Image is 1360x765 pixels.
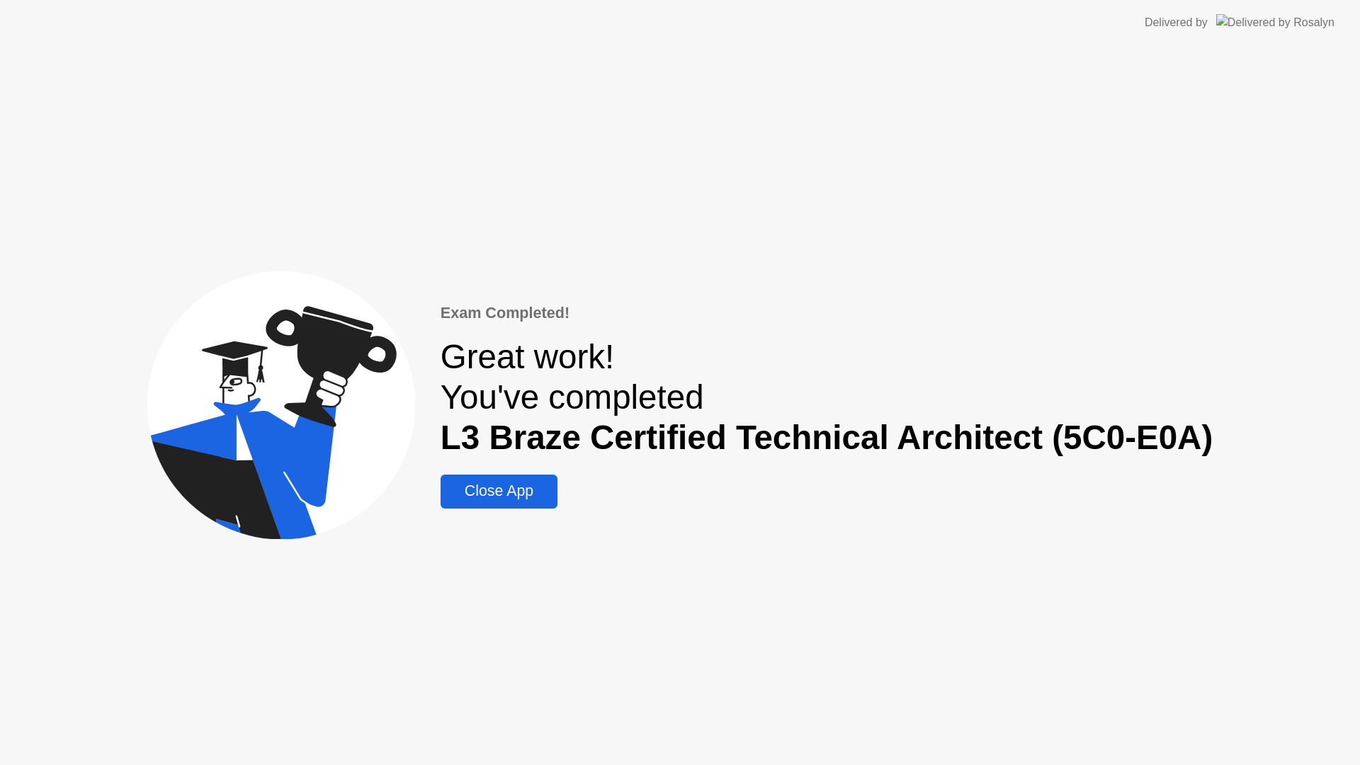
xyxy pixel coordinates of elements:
[441,419,1213,456] b: L3 Braze Certified Technical Architect (5C0-E0A)
[441,336,1213,458] div: Great work! You've completed
[441,302,1213,324] div: Exam Completed!
[441,475,557,509] button: Close App
[1216,14,1334,30] img: Delivered by Rosalyn
[1145,14,1208,31] div: Delivered by
[445,482,553,500] div: Close App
